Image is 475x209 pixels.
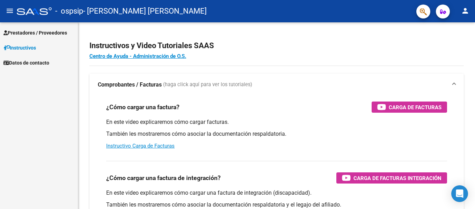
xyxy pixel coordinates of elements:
[163,81,252,89] span: (haga click aquí para ver los tutoriales)
[89,74,464,96] mat-expansion-panel-header: Comprobantes / Facturas (haga click aquí para ver los tutoriales)
[336,172,447,184] button: Carga de Facturas Integración
[451,185,468,202] div: Open Intercom Messenger
[461,7,469,15] mat-icon: person
[3,44,36,52] span: Instructivos
[389,103,441,112] span: Carga de Facturas
[106,173,221,183] h3: ¿Cómo cargar una factura de integración?
[106,118,447,126] p: En este video explicaremos cómo cargar facturas.
[6,7,14,15] mat-icon: menu
[106,143,175,149] a: Instructivo Carga de Facturas
[106,102,180,112] h3: ¿Cómo cargar una factura?
[89,53,186,59] a: Centro de Ayuda - Administración de O.S.
[89,39,464,52] h2: Instructivos y Video Tutoriales SAAS
[83,3,207,19] span: - [PERSON_NAME] [PERSON_NAME]
[106,189,447,197] p: En este video explicaremos cómo cargar una factura de integración (discapacidad).
[106,201,447,209] p: También les mostraremos cómo asociar la documentación respaldatoria y el legajo del afiliado.
[372,102,447,113] button: Carga de Facturas
[3,59,49,67] span: Datos de contacto
[98,81,162,89] strong: Comprobantes / Facturas
[106,130,447,138] p: También les mostraremos cómo asociar la documentación respaldatoria.
[55,3,83,19] span: - ospsip
[353,174,441,182] span: Carga de Facturas Integración
[3,29,67,37] span: Prestadores / Proveedores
